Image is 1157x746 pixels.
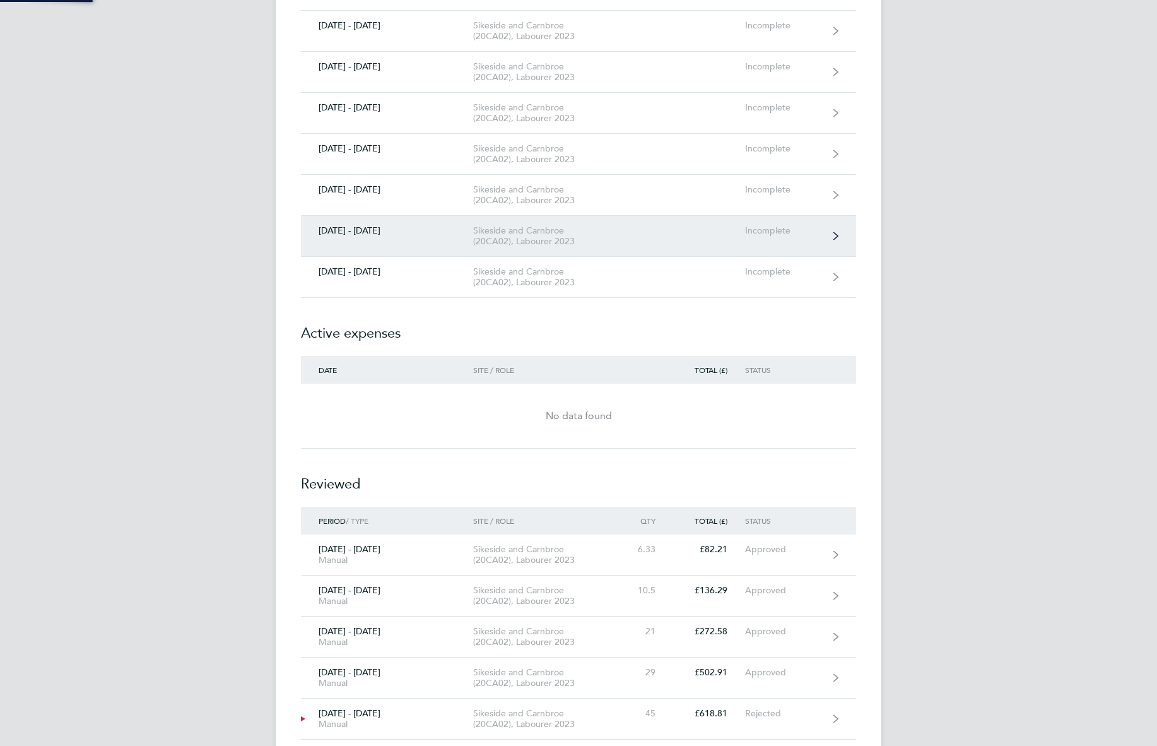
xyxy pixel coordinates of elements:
div: Sikeside and Carnbroe (20CA02), Labourer 2023 [473,184,618,206]
div: 21 [618,626,673,637]
div: Approved [745,626,823,637]
div: [DATE] - [DATE] [301,102,473,113]
a: [DATE] - [DATE]ManualSikeside and Carnbroe (20CA02), Labourer 202310.5£136.29Approved [301,576,856,617]
h2: Reviewed [301,449,856,507]
div: Sikeside and Carnbroe (20CA02), Labourer 2023 [473,544,618,565]
div: Sikeside and Carnbroe (20CA02), Labourer 2023 [473,585,618,607]
div: Date [301,365,473,374]
div: Sikeside and Carnbroe (20CA02), Labourer 2023 [473,667,618,689]
div: Rejected [745,708,823,719]
div: £618.81 [673,708,745,719]
div: [DATE] - [DATE] [301,626,473,648]
div: [DATE] - [DATE] [301,585,473,607]
a: [DATE] - [DATE]Sikeside and Carnbroe (20CA02), Labourer 2023Incomplete [301,11,856,52]
div: [DATE] - [DATE] [301,61,473,72]
div: 29 [618,667,673,678]
div: Total (£) [673,365,745,374]
a: [DATE] - [DATE]Sikeside and Carnbroe (20CA02), Labourer 2023Incomplete [301,175,856,216]
div: Status [745,516,823,525]
div: Sikeside and Carnbroe (20CA02), Labourer 2023 [473,61,618,83]
div: [DATE] - [DATE] [301,708,473,730]
div: Incomplete [745,225,823,236]
div: £502.91 [673,667,745,678]
div: Sikeside and Carnbroe (20CA02), Labourer 2023 [473,266,618,288]
div: Sikeside and Carnbroe (20CA02), Labourer 2023 [473,143,618,165]
div: / Type [301,516,473,525]
div: 6.33 [618,544,673,555]
div: Site / Role [473,365,618,374]
div: Sikeside and Carnbroe (20CA02), Labourer 2023 [473,225,618,247]
a: [DATE] - [DATE]ManualSikeside and Carnbroe (20CA02), Labourer 202329£502.91Approved [301,658,856,699]
div: Status [745,365,823,374]
a: [DATE] - [DATE]Sikeside and Carnbroe (20CA02), Labourer 2023Incomplete [301,93,856,134]
div: Approved [745,667,823,678]
div: £272.58 [673,626,745,637]
div: [DATE] - [DATE] [301,143,473,154]
div: Sikeside and Carnbroe (20CA02), Labourer 2023 [473,20,618,42]
div: Incomplete [745,20,823,31]
div: Manual [319,719,455,730]
div: 10.5 [618,585,673,596]
div: Approved [745,544,823,555]
div: £82.21 [673,544,745,555]
div: Qty [618,516,673,525]
div: [DATE] - [DATE] [301,544,473,565]
div: Total (£) [673,516,745,525]
div: Incomplete [745,184,823,195]
a: [DATE] - [DATE]Sikeside and Carnbroe (20CA02), Labourer 2023Incomplete [301,257,856,298]
div: Incomplete [745,61,823,72]
div: [DATE] - [DATE] [301,225,473,236]
div: Manual [319,555,455,565]
div: [DATE] - [DATE] [301,266,473,277]
a: [DATE] - [DATE]Sikeside and Carnbroe (20CA02), Labourer 2023Incomplete [301,216,856,257]
div: Incomplete [745,266,823,277]
div: 45 [618,708,673,719]
div: [DATE] - [DATE] [301,184,473,195]
a: [DATE] - [DATE]Sikeside and Carnbroe (20CA02), Labourer 2023Incomplete [301,134,856,175]
a: [DATE] - [DATE]ManualSikeside and Carnbroe (20CA02), Labourer 202321£272.58Approved [301,617,856,658]
div: Sikeside and Carnbroe (20CA02), Labourer 2023 [473,102,618,124]
div: Manual [319,678,455,689]
div: Manual [319,637,455,648]
a: [DATE] - [DATE]Sikeside and Carnbroe (20CA02), Labourer 2023Incomplete [301,52,856,93]
a: [DATE] - [DATE]ManualSikeside and Carnbroe (20CA02), Labourer 202345£618.81Rejected [301,699,856,740]
a: [DATE] - [DATE]ManualSikeside and Carnbroe (20CA02), Labourer 20236.33£82.21Approved [301,535,856,576]
div: Site / Role [473,516,618,525]
div: Manual [319,596,455,607]
span: Period [319,516,346,526]
div: £136.29 [673,585,745,596]
div: [DATE] - [DATE] [301,20,473,31]
div: Sikeside and Carnbroe (20CA02), Labourer 2023 [473,708,618,730]
h2: Active expenses [301,298,856,356]
div: [DATE] - [DATE] [301,667,473,689]
div: Approved [745,585,823,596]
div: Incomplete [745,143,823,154]
div: Incomplete [745,102,823,113]
div: Sikeside and Carnbroe (20CA02), Labourer 2023 [473,626,618,648]
div: No data found [301,408,856,423]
